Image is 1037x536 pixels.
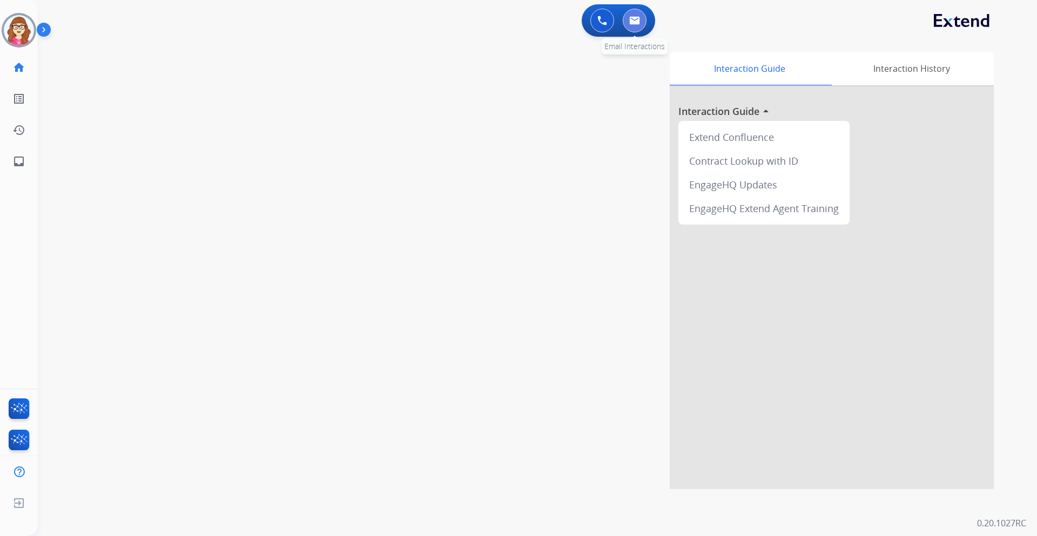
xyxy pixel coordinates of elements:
[977,517,1026,530] p: 0.20.1027RC
[683,196,845,220] div: EngageHQ Extend Agent Training
[12,92,25,105] mat-icon: list_alt
[12,155,25,168] mat-icon: inbox
[4,15,34,45] img: avatar
[829,52,994,85] div: Interaction History
[683,149,845,173] div: Contract Lookup with ID
[604,41,665,51] span: Email Interactions
[670,52,829,85] div: Interaction Guide
[12,61,25,74] mat-icon: home
[683,125,845,149] div: Extend Confluence
[12,124,25,137] mat-icon: history
[683,173,845,196] div: EngageHQ Updates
